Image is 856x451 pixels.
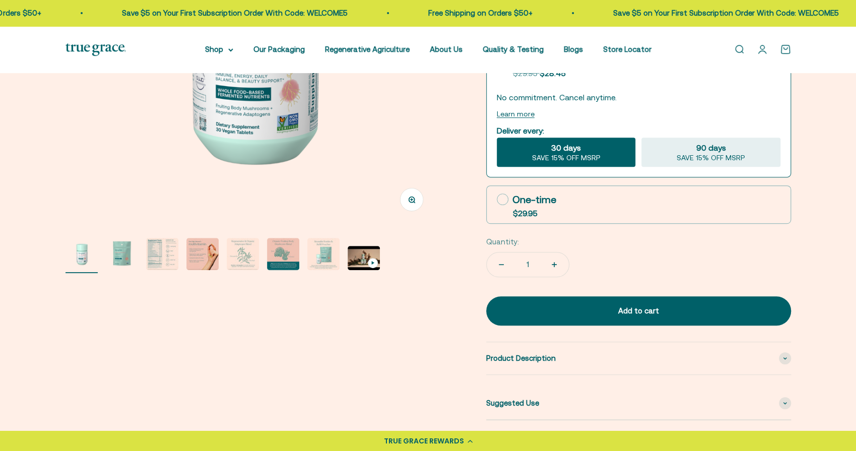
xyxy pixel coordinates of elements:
button: Go to item 2 [106,238,138,273]
span: Suggested Use [486,397,539,409]
button: Decrease quantity [487,252,516,277]
img: Holy Basil and Ashwagandha are Ayurvedic herbs known as "adaptogens." They support overall health... [227,238,259,270]
p: Save $5 on Your First Subscription Order With Code: WELCOME5 [113,7,339,19]
button: Go to item 1 [65,238,98,273]
summary: Shop [205,43,233,55]
img: We select ingredients that play a concrete role in true health, and we include them at effective ... [146,238,178,270]
a: Free Shipping on Orders $50+ [419,9,523,17]
button: Go to item 6 [267,238,299,273]
button: Go to item 3 [146,238,178,273]
a: Our Packaging [253,45,305,53]
button: Go to item 5 [227,238,259,273]
div: TRUE GRACE REWARDS [384,436,464,446]
p: Save $5 on Your First Subscription Order With Code: WELCOME5 [604,7,830,19]
div: Add to cart [506,305,771,317]
img: We select ingredients that play a concrete role in true health, and we include them at effective ... [106,238,138,270]
summary: Suggested Use [486,387,791,419]
a: Blogs [564,45,583,53]
label: Quantity: [486,236,519,248]
a: Regenerative Agriculture [325,45,410,53]
a: Quality & Testing [483,45,544,53]
img: We select ingredients that play a concrete role in true health, and we include them at effective ... [65,238,98,270]
img: - 1200IU of Vitamin D3 from Lichen and 60 mcg of Vitamin K2 from Mena-Q7 - Regenerative & organic... [186,238,219,270]
img: When you opt for our refill pouches instead of buying a whole new bottle every time you buy suppl... [307,238,340,270]
span: Product Description [486,352,556,364]
summary: Product Description [486,342,791,374]
a: About Us [430,45,463,53]
a: Store Locator [603,45,651,53]
button: Go to item 8 [348,246,380,273]
button: Go to item 4 [186,238,219,273]
button: Increase quantity [540,252,569,277]
button: Go to item 7 [307,238,340,273]
button: Add to cart [486,296,791,326]
img: Reighi supports healthy aging.* Cordyceps support endurance.* Our extracts come exclusively from ... [267,238,299,270]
